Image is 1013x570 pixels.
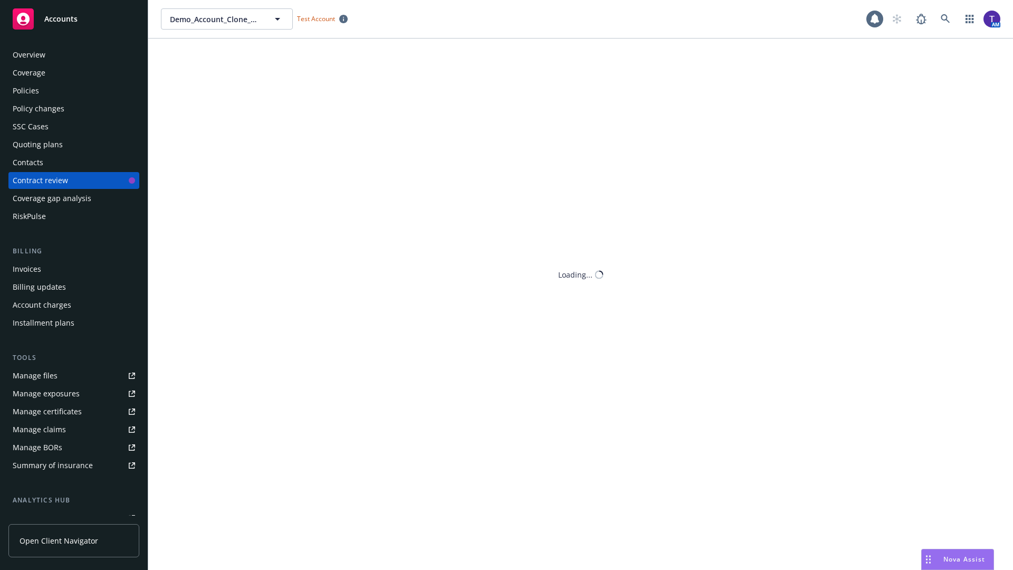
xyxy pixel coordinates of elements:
div: RiskPulse [13,208,46,225]
a: SSC Cases [8,118,139,135]
div: Billing [8,246,139,256]
a: Manage BORs [8,439,139,456]
div: Loading... [558,269,592,280]
a: Manage claims [8,421,139,438]
a: RiskPulse [8,208,139,225]
div: Account charges [13,297,71,313]
a: Quoting plans [8,136,139,153]
img: photo [983,11,1000,27]
a: Accounts [8,4,139,34]
span: Test Account [297,14,335,23]
div: Coverage gap analysis [13,190,91,207]
a: Manage exposures [8,385,139,402]
div: Tools [8,353,139,363]
a: Policy changes [8,100,139,117]
span: Test Account [293,13,352,24]
a: Coverage [8,64,139,81]
span: Accounts [44,15,78,23]
a: Start snowing [886,8,907,30]
button: Nova Assist [921,549,994,570]
div: Manage claims [13,421,66,438]
button: Demo_Account_Clone_QA_CR_Tests_Prospect [161,8,293,30]
a: Summary of insurance [8,457,139,474]
div: Manage exposures [13,385,80,402]
a: Manage files [8,367,139,384]
div: Quoting plans [13,136,63,153]
a: Billing updates [8,279,139,296]
div: Manage BORs [13,439,62,456]
div: Billing updates [13,279,66,296]
span: Demo_Account_Clone_QA_CR_Tests_Prospect [170,14,261,25]
span: Open Client Navigator [20,535,98,546]
div: Drag to move [922,549,935,569]
div: Contacts [13,154,43,171]
div: Invoices [13,261,41,278]
div: Contract review [13,172,68,189]
div: Manage files [13,367,58,384]
a: Overview [8,46,139,63]
div: Installment plans [13,315,74,331]
div: Summary of insurance [13,457,93,474]
a: Switch app [959,8,980,30]
a: Loss summary generator [8,510,139,527]
div: Analytics hub [8,495,139,506]
div: Overview [13,46,45,63]
div: Policies [13,82,39,99]
div: Manage certificates [13,403,82,420]
a: Account charges [8,297,139,313]
a: Invoices [8,261,139,278]
div: Loss summary generator [13,510,100,527]
a: Contacts [8,154,139,171]
a: Installment plans [8,315,139,331]
div: Coverage [13,64,45,81]
a: Contract review [8,172,139,189]
a: Search [935,8,956,30]
div: SSC Cases [13,118,49,135]
a: Coverage gap analysis [8,190,139,207]
span: Nova Assist [943,555,985,564]
a: Manage certificates [8,403,139,420]
div: Policy changes [13,100,64,117]
a: Policies [8,82,139,99]
a: Report a Bug [911,8,932,30]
